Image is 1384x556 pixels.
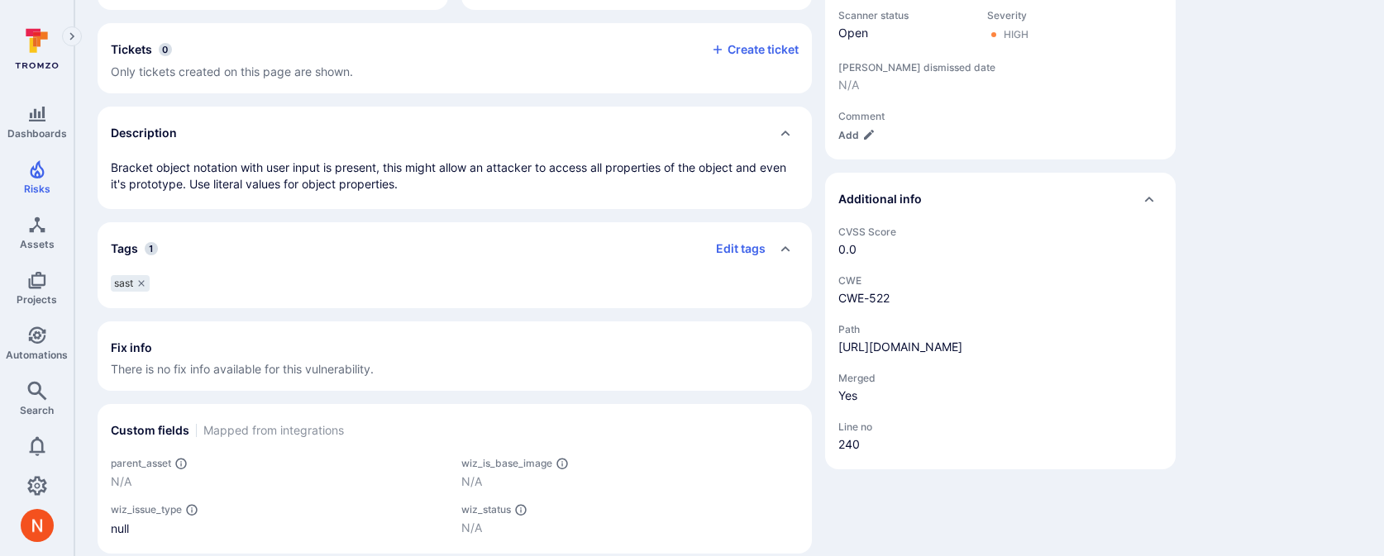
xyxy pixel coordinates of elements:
section: fix info card [98,321,812,391]
span: Assets [20,238,55,250]
span: 0.0 [838,241,1162,258]
span: N/A [838,77,1162,93]
section: additional info card [825,173,1176,469]
span: 0 [159,43,172,56]
span: Scanner status [838,9,971,21]
button: Add [838,129,876,141]
h2: Custom fields [111,422,189,439]
button: Create ticket [711,42,799,57]
div: Collapse [98,23,812,93]
span: Line no [838,421,1162,433]
button: Expand navigation menu [62,26,82,46]
div: Collapse [825,173,1176,226]
span: Mapped from integrations [203,422,344,439]
div: Neeren Patki [21,509,54,542]
span: CWE [838,274,1162,287]
span: wiz_issue_type [111,503,182,516]
span: Severity [987,9,1028,21]
p: N/A [111,473,448,490]
h2: Tags [111,240,138,257]
p: Bracket object notation with user input is present, this might allow an attacker to access all pr... [111,159,799,192]
img: ACg8ocIprwjrgDQnDsNSk9Ghn5p5-B8DpAKWoJ5Gi9syOE4K59tr4Q=s96-c [21,509,54,542]
h2: Additional info [838,191,922,207]
span: There is no fix info available for this vulnerability. [111,361,799,378]
span: Automations [6,349,68,361]
p: N/A [461,473,799,490]
span: sast [114,277,133,290]
section: tickets card [98,23,812,93]
p: N/A [461,520,799,536]
div: null [111,520,448,537]
div: Collapse description [98,107,812,159]
div: Collapse tags [98,222,812,275]
span: 240 [838,436,1162,453]
h2: Tickets [111,41,152,58]
span: Risks [24,183,50,195]
span: Search [20,404,54,416]
a: CWE-522 [838,291,890,305]
span: [PERSON_NAME] dismissed date [838,61,1162,74]
i: Expand navigation menu [66,30,78,44]
span: Comment [838,110,1162,122]
span: CVSS Score [838,226,1162,238]
span: 1 [145,242,158,255]
h2: Description [111,125,177,141]
a: [URL][DOMAIN_NAME] [838,340,962,354]
span: parent_asset [111,457,171,469]
h2: Fix info [111,340,152,356]
span: Only tickets created on this page are shown. [111,64,353,78]
span: wiz_status [461,503,511,516]
span: Yes [838,387,1162,404]
button: Edit tags [703,235,766,262]
span: wiz_is_base_image [461,457,552,469]
section: custom fields card [98,404,812,554]
div: sast [111,275,150,292]
div: High [1004,28,1028,41]
span: Merged [838,372,1162,384]
span: Dashboards [7,127,67,140]
span: Path [838,323,1162,335]
span: Projects [17,293,57,306]
span: Open [838,25,971,41]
